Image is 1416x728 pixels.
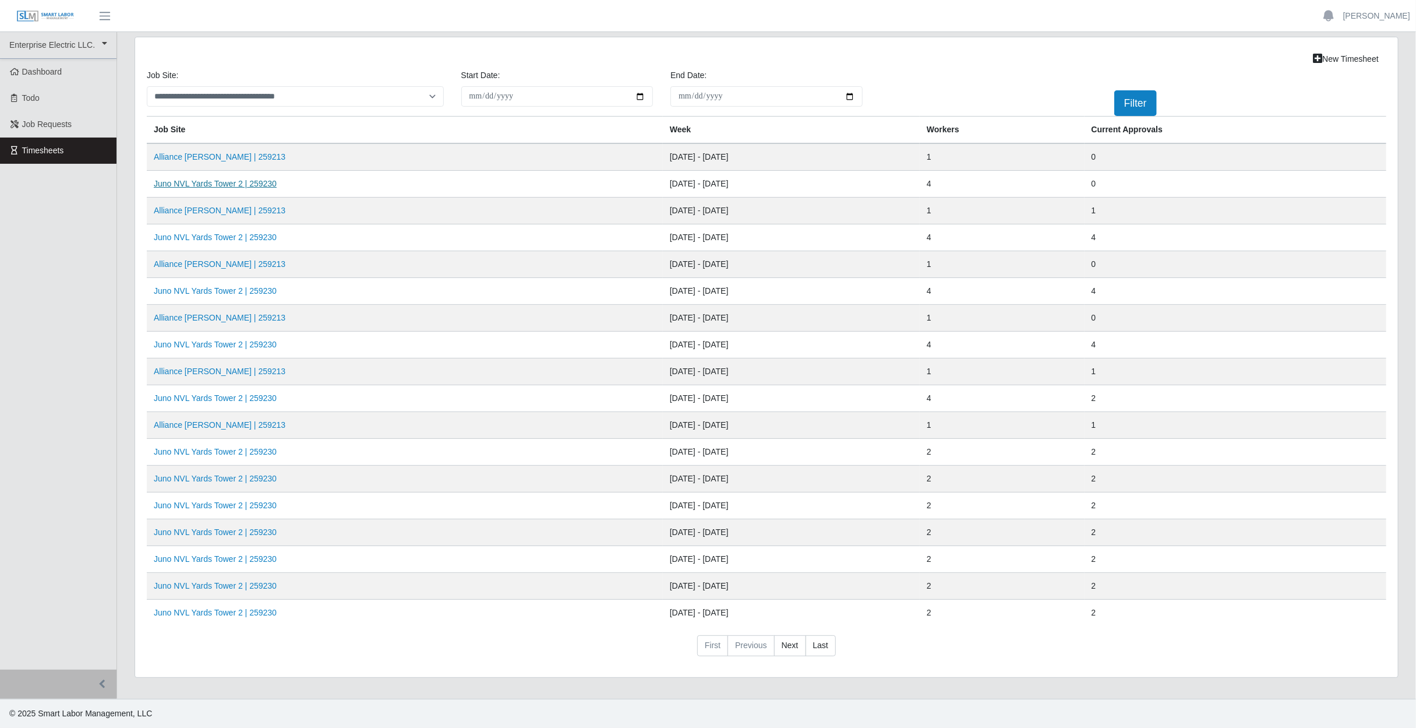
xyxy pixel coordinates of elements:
td: 1 [1085,412,1386,439]
td: 4 [920,171,1085,198]
a: Alliance [PERSON_NAME] | 259213 [154,313,285,322]
span: Todo [22,93,40,103]
th: Workers [920,117,1085,144]
td: 0 [1085,305,1386,332]
td: [DATE] - [DATE] [663,332,920,358]
th: Current Approvals [1085,117,1386,144]
th: Week [663,117,920,144]
td: [DATE] - [DATE] [663,600,920,627]
td: [DATE] - [DATE] [663,493,920,519]
a: Juno NVL Yards Tower 2 | 259230 [154,501,277,510]
a: Juno NVL Yards Tower 2 | 259230 [154,340,277,349]
td: 1 [1085,198,1386,224]
td: 2 [1085,546,1386,573]
td: [DATE] - [DATE] [663,439,920,466]
td: [DATE] - [DATE] [663,305,920,332]
td: 4 [920,385,1085,412]
td: 1 [920,358,1085,385]
a: [PERSON_NAME] [1343,10,1410,22]
td: 2 [1085,385,1386,412]
a: Alliance [PERSON_NAME] | 259213 [154,420,285,430]
td: [DATE] - [DATE] [663,519,920,546]
a: Alliance [PERSON_NAME] | 259213 [154,152,285,161]
a: Juno NVL Yards Tower 2 | 259230 [154,474,277,483]
td: 2 [1085,466,1386,493]
span: © 2025 Smart Labor Management, LLC [9,709,152,718]
td: [DATE] - [DATE] [663,143,920,171]
td: 4 [920,332,1085,358]
td: 2 [1085,573,1386,600]
a: Juno NVL Yards Tower 2 | 259230 [154,393,277,403]
td: [DATE] - [DATE] [663,224,920,251]
a: Juno NVL Yards Tower 2 | 259230 [154,554,277,564]
a: Juno NVL Yards Tower 2 | 259230 [154,447,277,456]
a: Juno NVL Yards Tower 2 | 259230 [154,608,277,617]
button: Filter [1114,90,1157,116]
a: New Timesheet [1306,49,1386,69]
td: 4 [920,278,1085,305]
th: job site [147,117,663,144]
a: Juno NVL Yards Tower 2 | 259230 [154,233,277,242]
td: 2 [920,519,1085,546]
td: 1 [920,198,1085,224]
td: [DATE] - [DATE] [663,546,920,573]
nav: pagination [147,635,1386,666]
span: Job Requests [22,119,72,129]
td: 2 [920,439,1085,466]
td: [DATE] - [DATE] [663,466,920,493]
a: Juno NVL Yards Tower 2 | 259230 [154,581,277,590]
label: End Date: [670,69,707,82]
label: job site: [147,69,178,82]
td: 4 [1085,224,1386,251]
td: [DATE] - [DATE] [663,251,920,278]
td: 1 [920,305,1085,332]
a: Next [774,635,806,656]
span: Dashboard [22,67,62,76]
td: [DATE] - [DATE] [663,198,920,224]
td: 2 [1085,493,1386,519]
td: 4 [1085,332,1386,358]
td: [DATE] - [DATE] [663,385,920,412]
td: 2 [1085,600,1386,627]
a: Alliance [PERSON_NAME] | 259213 [154,259,285,269]
a: Alliance [PERSON_NAME] | 259213 [154,367,285,376]
td: 2 [1085,519,1386,546]
a: Juno NVL Yards Tower 2 | 259230 [154,179,277,188]
td: 2 [920,546,1085,573]
a: Juno NVL Yards Tower 2 | 259230 [154,286,277,296]
td: 1 [920,251,1085,278]
td: 0 [1085,143,1386,171]
td: [DATE] - [DATE] [663,171,920,198]
td: 2 [920,493,1085,519]
a: Last [806,635,836,656]
td: 4 [920,224,1085,251]
td: 2 [920,573,1085,600]
label: Start Date: [461,69,500,82]
td: [DATE] - [DATE] [663,573,920,600]
td: 2 [920,600,1085,627]
a: Alliance [PERSON_NAME] | 259213 [154,206,285,215]
td: [DATE] - [DATE] [663,412,920,439]
td: [DATE] - [DATE] [663,278,920,305]
td: 2 [920,466,1085,493]
a: Juno NVL Yards Tower 2 | 259230 [154,527,277,537]
td: 2 [1085,439,1386,466]
td: 0 [1085,171,1386,198]
td: 4 [1085,278,1386,305]
td: 1 [920,143,1085,171]
td: 1 [920,412,1085,439]
td: 0 [1085,251,1386,278]
img: SLM Logo [16,10,75,23]
span: Timesheets [22,146,64,155]
td: [DATE] - [DATE] [663,358,920,385]
td: 1 [1085,358,1386,385]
